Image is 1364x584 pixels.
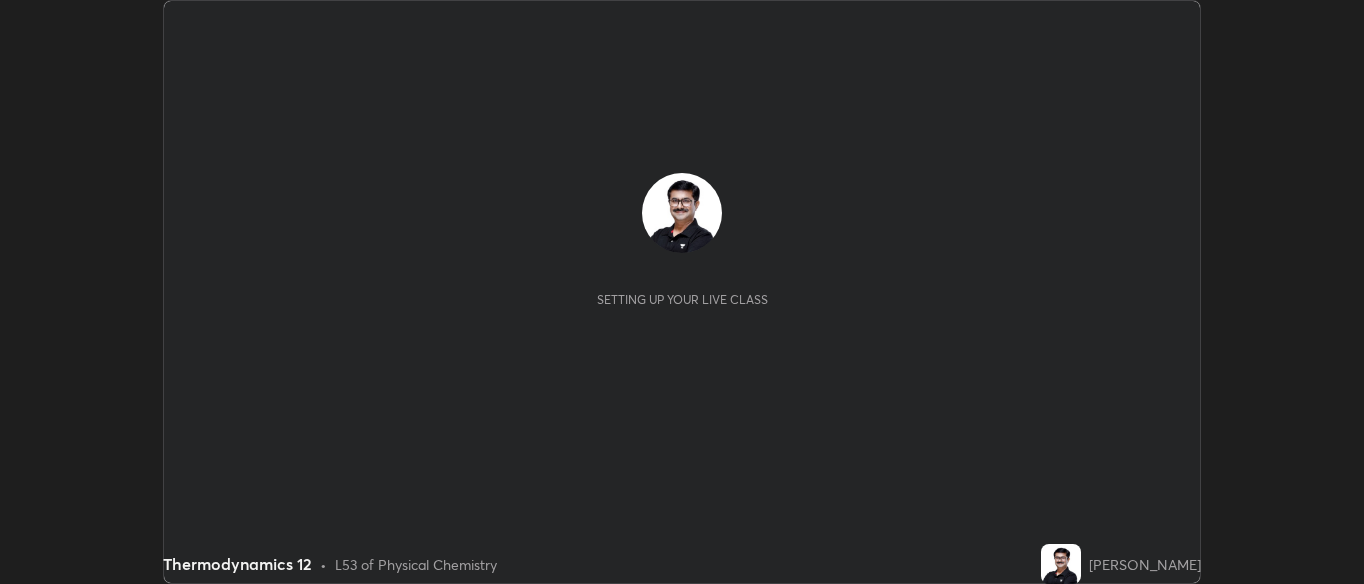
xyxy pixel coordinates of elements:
div: L53 of Physical Chemistry [335,554,497,575]
div: • [320,554,327,575]
div: [PERSON_NAME] [1089,554,1201,575]
div: Setting up your live class [597,292,768,307]
img: 72c9a83e1b064c97ab041d8a51bfd15e.jpg [1041,544,1081,584]
div: Thermodynamics 12 [163,552,312,576]
img: 72c9a83e1b064c97ab041d8a51bfd15e.jpg [642,173,722,253]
